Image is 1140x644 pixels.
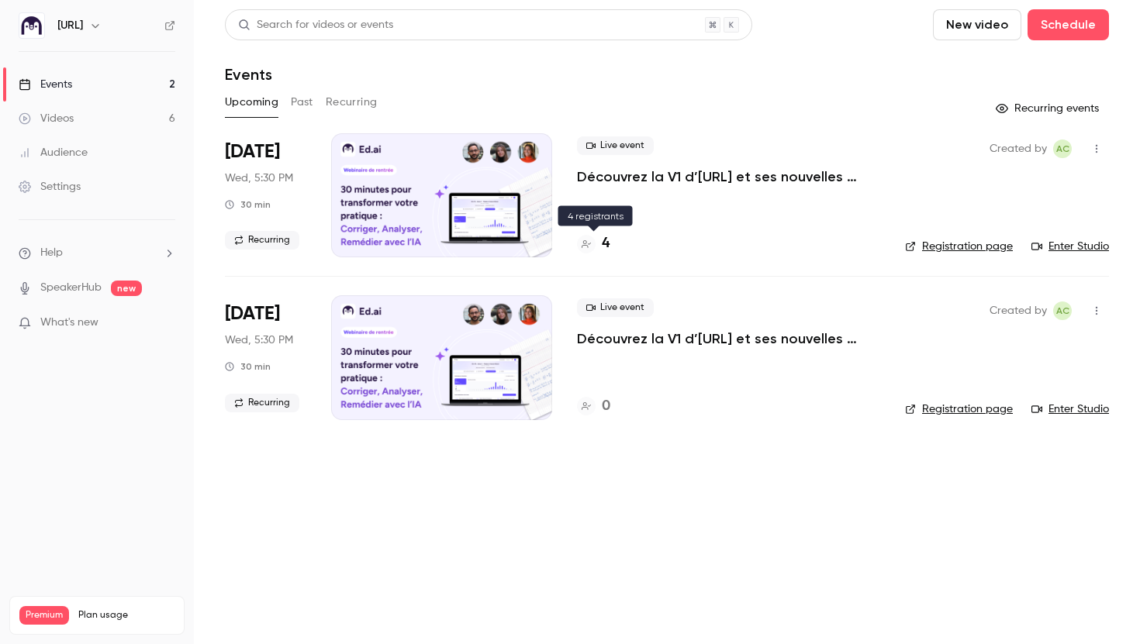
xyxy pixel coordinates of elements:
[990,139,1047,158] span: Created by
[1056,139,1069,158] span: AC
[602,396,610,417] h4: 0
[989,96,1109,121] button: Recurring events
[1031,401,1109,417] a: Enter Studio
[40,245,63,261] span: Help
[225,90,278,115] button: Upcoming
[225,394,299,412] span: Recurring
[602,233,610,254] h4: 4
[40,315,98,331] span: What's new
[57,18,83,33] h6: [URL]
[905,239,1013,254] a: Registration page
[19,13,44,38] img: Ed.ai
[225,301,280,326] span: [DATE]
[990,301,1047,320] span: Created by
[225,198,271,211] div: 30 min
[933,9,1021,40] button: New video
[577,167,880,186] a: Découvrez la V1 d’[URL] et ses nouvelles fonctionnalités !
[225,295,306,419] div: Oct 22 Wed, 5:30 PM (Europe/Paris)
[111,281,142,296] span: new
[157,316,175,330] iframe: Noticeable Trigger
[225,360,271,373] div: 30 min
[577,136,654,155] span: Live event
[225,231,299,250] span: Recurring
[577,233,610,254] a: 4
[78,609,174,622] span: Plan usage
[291,90,313,115] button: Past
[19,179,81,195] div: Settings
[19,245,175,261] li: help-dropdown-opener
[19,145,88,160] div: Audience
[326,90,378,115] button: Recurring
[225,170,293,186] span: Wed, 5:30 PM
[238,17,393,33] div: Search for videos or events
[19,77,72,92] div: Events
[225,139,280,164] span: [DATE]
[577,396,610,417] a: 0
[577,298,654,317] span: Live event
[19,606,69,625] span: Premium
[1056,301,1069,320] span: AC
[1031,239,1109,254] a: Enter Studio
[225,133,306,257] div: Oct 15 Wed, 5:30 PM (Europe/Paris)
[1053,139,1072,158] span: Alison Chopard
[225,65,272,84] h1: Events
[1053,301,1072,320] span: Alison Chopard
[225,332,293,348] span: Wed, 5:30 PM
[1028,9,1109,40] button: Schedule
[577,329,880,348] a: Découvrez la V1 d’[URL] et ses nouvelles fonctionnalités !
[19,111,74,126] div: Videos
[905,401,1013,417] a: Registration page
[40,280,102,296] a: SpeakerHub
